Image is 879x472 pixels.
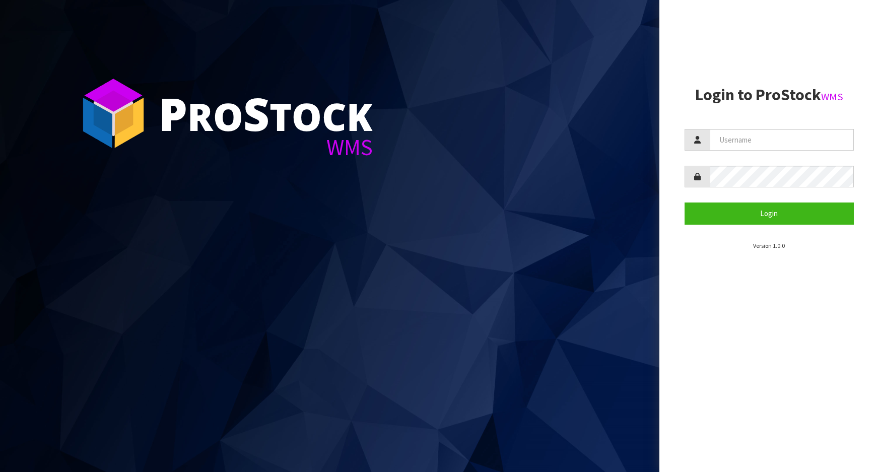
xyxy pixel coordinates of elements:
small: Version 1.0.0 [753,242,785,249]
input: Username [710,129,854,151]
button: Login [685,203,854,224]
div: WMS [159,136,373,159]
small: WMS [821,90,843,103]
span: S [243,83,269,144]
img: ProStock Cube [76,76,151,151]
h2: Login to ProStock [685,86,854,104]
span: P [159,83,187,144]
div: ro tock [159,91,373,136]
